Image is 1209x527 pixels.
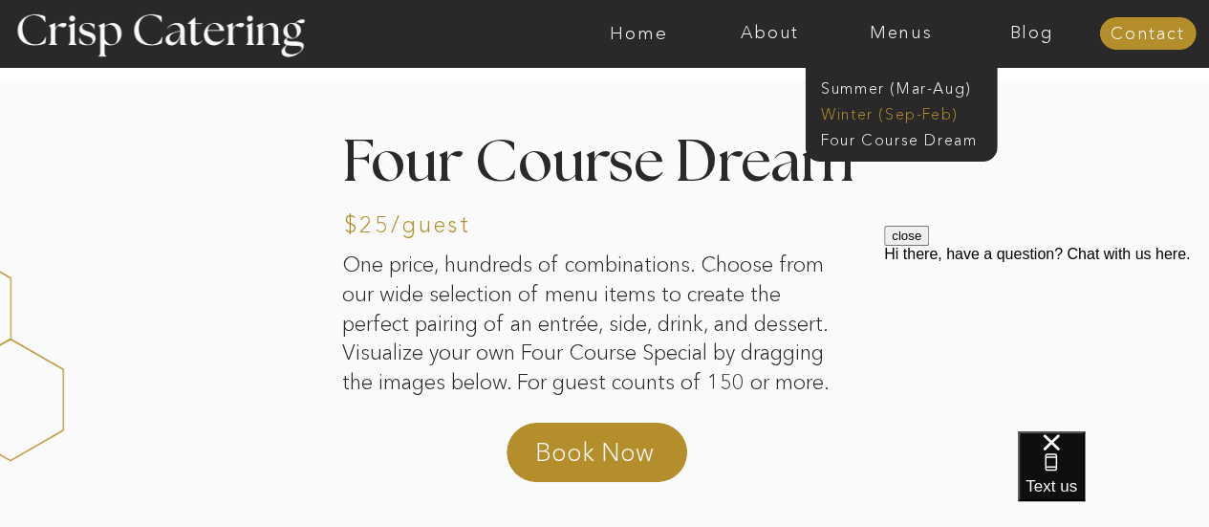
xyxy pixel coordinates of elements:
[342,135,868,199] h2: Four Course Dream
[535,435,703,481] a: Book Now
[821,103,978,121] a: Winter (Sep-Feb)
[821,129,992,147] a: Four Course Dream
[344,213,503,241] h3: $25/guest
[821,77,992,96] a: Summer (Mar-Aug)
[884,226,1209,455] iframe: podium webchat widget prompt
[342,251,850,373] p: One price, hundreds of combinations. Choose from our wide selection of menu items to create the p...
[704,24,835,43] a: About
[1099,25,1196,44] a: Contact
[573,24,704,43] a: Home
[835,24,966,43] a: Menus
[966,24,1097,43] a: Blog
[1018,431,1209,527] iframe: podium webchat widget bubble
